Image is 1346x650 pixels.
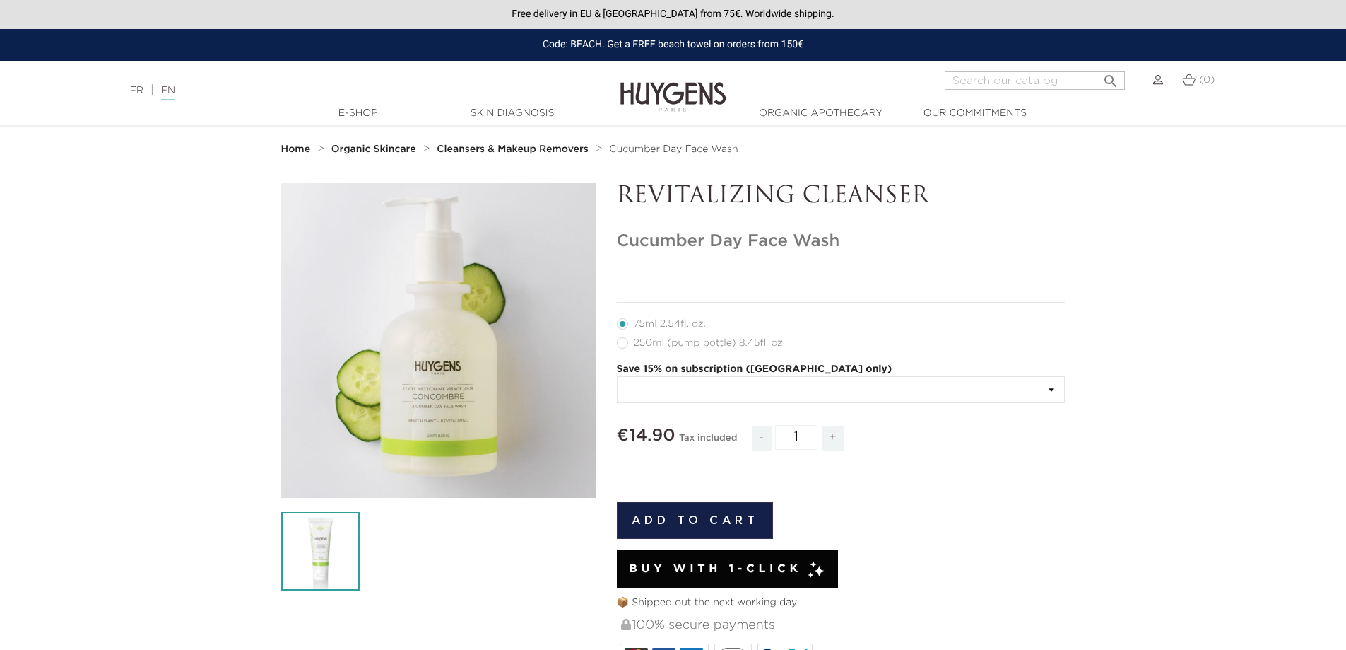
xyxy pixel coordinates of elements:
[609,144,738,154] span: Cucumber Day Face Wash
[442,106,583,121] a: Skin Diagnosis
[437,144,589,154] strong: Cleansers & Makeup Removers
[331,144,420,155] a: Organic Skincare
[123,82,550,99] div: |
[775,425,817,450] input: Quantity
[620,610,1065,641] div: 100% secure payments
[617,362,1065,377] p: Save 15% on subscription ([GEOGRAPHIC_DATA] only)
[617,183,1065,210] p: REVITALIZING CLEANSER
[904,106,1046,121] a: Our commitments
[437,144,591,155] a: Cleansers & Makeup Removers
[288,106,429,121] a: E-Shop
[822,426,844,451] span: +
[617,502,774,539] button: Add to cart
[161,86,175,100] a: EN
[281,144,314,155] a: Home
[281,144,311,154] strong: Home
[750,106,892,121] a: Organic Apothecary
[617,231,1065,252] h1: Cucumber Day Face Wash
[1102,69,1119,86] i: 
[620,59,726,114] img: Huygens
[679,423,737,461] div: Tax included
[130,86,143,95] a: FR
[1098,67,1123,86] button: 
[617,318,723,330] label: 75ml 2.54fl. oz.
[752,426,772,451] span: -
[1199,75,1215,85] span: (0)
[617,596,1065,610] p: 📦 Shipped out the next working day
[609,144,738,155] a: Cucumber Day Face Wash
[331,144,416,154] strong: Organic Skincare
[617,427,675,444] span: €14.90
[945,71,1125,90] input: Search
[617,337,803,349] label: 250ml (pump bottle) 8.45fl. oz.
[621,619,631,630] img: 100% secure payments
